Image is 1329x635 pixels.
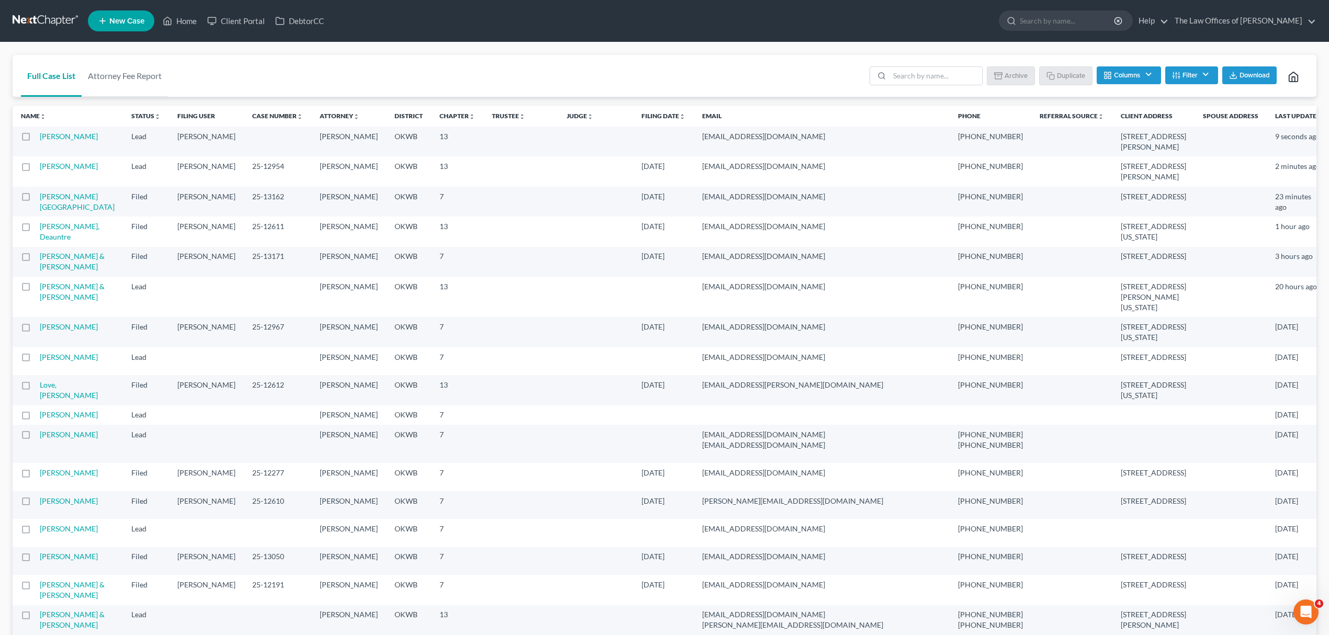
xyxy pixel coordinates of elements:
[123,491,169,519] td: Filed
[311,519,386,547] td: [PERSON_NAME]
[169,317,244,347] td: [PERSON_NAME]
[169,247,244,277] td: [PERSON_NAME]
[123,317,169,347] td: Filed
[311,187,386,217] td: [PERSON_NAME]
[386,405,431,425] td: OKWB
[244,575,311,605] td: 25-12191
[123,519,169,547] td: Lead
[1098,114,1104,120] i: unfold_more
[1222,66,1277,84] button: Download
[431,187,483,217] td: 7
[40,282,105,301] a: [PERSON_NAME] & [PERSON_NAME]
[469,114,475,120] i: unfold_more
[386,575,431,605] td: OKWB
[702,580,941,590] pre: [EMAIL_ADDRESS][DOMAIN_NAME]
[1165,66,1218,84] button: Filter
[123,156,169,186] td: Lead
[386,317,431,347] td: OKWB
[431,519,483,547] td: 7
[1112,491,1195,519] td: [STREET_ADDRESS]
[123,375,169,405] td: Filed
[109,17,144,25] span: New Case
[123,425,169,463] td: Lead
[702,609,941,630] pre: [EMAIL_ADDRESS][DOMAIN_NAME] [PERSON_NAME][EMAIL_ADDRESS][DOMAIN_NAME]
[311,425,386,463] td: [PERSON_NAME]
[244,156,311,186] td: 25-12954
[157,12,202,30] a: Home
[1315,599,1323,608] span: 4
[1112,347,1195,375] td: [STREET_ADDRESS]
[169,375,244,405] td: [PERSON_NAME]
[386,156,431,186] td: OKWB
[633,156,694,186] td: [DATE]
[958,609,1023,630] pre: [PHONE_NUMBER] [PHONE_NUMBER]
[587,114,593,120] i: unfold_more
[1040,112,1104,120] a: Referral Sourceunfold_more
[40,114,46,120] i: unfold_more
[123,463,169,491] td: Filed
[386,491,431,519] td: OKWB
[1112,375,1195,405] td: [STREET_ADDRESS][US_STATE]
[1112,217,1195,246] td: [STREET_ADDRESS][US_STATE]
[1112,247,1195,277] td: [STREET_ADDRESS]
[1169,12,1316,30] a: The Law Offices of [PERSON_NAME]
[169,217,244,246] td: [PERSON_NAME]
[702,191,941,202] pre: [EMAIL_ADDRESS][DOMAIN_NAME]
[40,496,98,505] a: [PERSON_NAME]
[431,463,483,491] td: 7
[270,12,329,30] a: DebtorCC
[1112,156,1195,186] td: [STREET_ADDRESS][PERSON_NAME]
[40,252,105,271] a: [PERSON_NAME] & [PERSON_NAME]
[311,247,386,277] td: [PERSON_NAME]
[40,430,98,439] a: [PERSON_NAME]
[40,610,105,629] a: [PERSON_NAME] & [PERSON_NAME]
[311,405,386,425] td: [PERSON_NAME]
[386,347,431,375] td: OKWB
[40,410,98,419] a: [PERSON_NAME]
[311,127,386,156] td: [PERSON_NAME]
[958,551,1023,562] pre: [PHONE_NUMBER]
[702,524,941,534] pre: [EMAIL_ADDRESS][DOMAIN_NAME]
[1112,317,1195,347] td: [STREET_ADDRESS][US_STATE]
[82,55,168,97] a: Attorney Fee Report
[311,575,386,605] td: [PERSON_NAME]
[702,221,941,232] pre: [EMAIL_ADDRESS][DOMAIN_NAME]
[252,112,303,120] a: Case Numberunfold_more
[431,491,483,519] td: 7
[244,187,311,217] td: 25-13162
[311,347,386,375] td: [PERSON_NAME]
[123,187,169,217] td: Filed
[40,322,98,331] a: [PERSON_NAME]
[958,221,1023,232] pre: [PHONE_NUMBER]
[431,317,483,347] td: 7
[169,575,244,605] td: [PERSON_NAME]
[40,468,98,477] a: [PERSON_NAME]
[431,347,483,375] td: 7
[244,317,311,347] td: 25-12967
[386,247,431,277] td: OKWB
[311,547,386,575] td: [PERSON_NAME]
[40,580,105,599] a: [PERSON_NAME] & [PERSON_NAME]
[123,127,169,156] td: Lead
[958,191,1023,202] pre: [PHONE_NUMBER]
[702,131,941,142] pre: [EMAIL_ADDRESS][DOMAIN_NAME]
[431,217,483,246] td: 13
[244,217,311,246] td: 25-12611
[123,347,169,375] td: Lead
[386,127,431,156] td: OKWB
[702,429,941,450] pre: [EMAIL_ADDRESS][DOMAIN_NAME] [EMAIL_ADDRESS][DOMAIN_NAME]
[633,247,694,277] td: [DATE]
[431,425,483,463] td: 7
[958,580,1023,590] pre: [PHONE_NUMBER]
[1112,463,1195,491] td: [STREET_ADDRESS]
[40,132,98,141] a: [PERSON_NAME]
[958,131,1023,142] pre: [PHONE_NUMBER]
[431,127,483,156] td: 13
[958,524,1023,534] pre: [PHONE_NUMBER]
[702,281,941,292] pre: [EMAIL_ADDRESS][DOMAIN_NAME]
[633,547,694,575] td: [DATE]
[702,496,941,506] pre: [PERSON_NAME][EMAIL_ADDRESS][DOMAIN_NAME]
[702,352,941,362] pre: [EMAIL_ADDRESS][DOMAIN_NAME]
[1112,547,1195,575] td: [STREET_ADDRESS]
[958,322,1023,332] pre: [PHONE_NUMBER]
